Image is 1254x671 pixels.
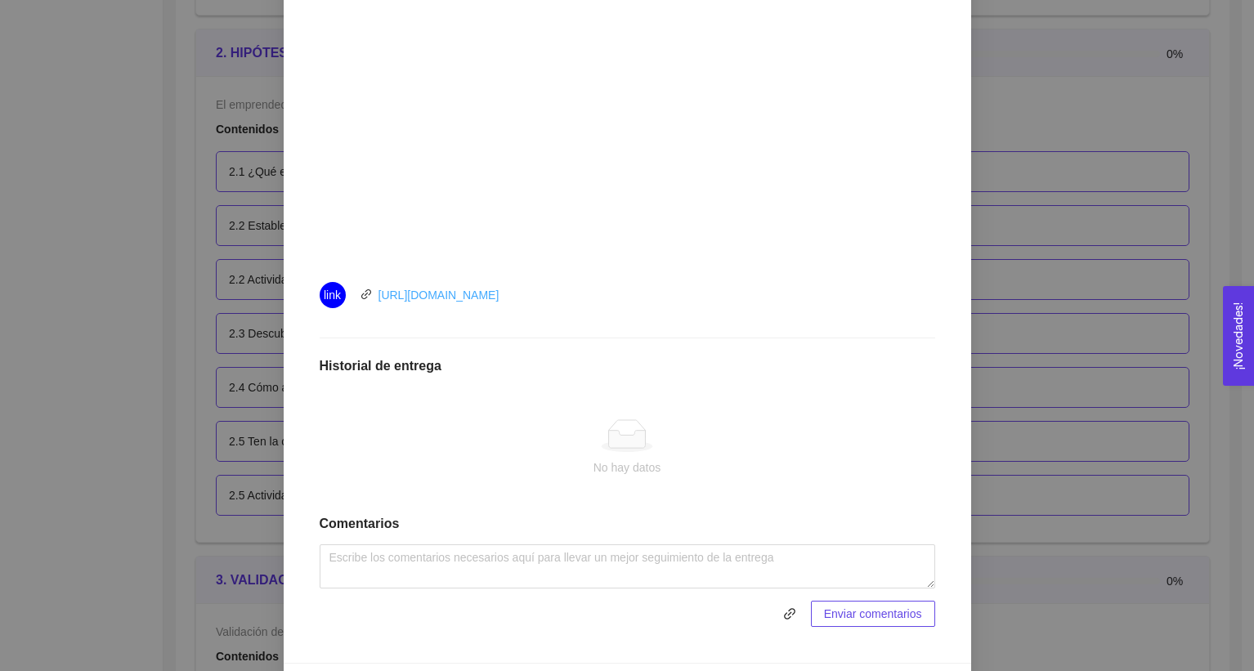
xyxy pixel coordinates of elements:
[1223,286,1254,386] button: Open Feedback Widget
[811,601,935,627] button: Enviar comentarios
[777,601,803,627] button: link
[320,358,935,374] h1: Historial de entrega
[824,605,922,623] span: Enviar comentarios
[378,289,499,302] a: [URL][DOMAIN_NAME]
[777,607,803,620] span: link
[361,289,372,300] span: link
[777,607,802,620] span: link
[324,282,341,308] span: link
[333,459,922,476] div: No hay datos
[320,516,935,532] h1: Comentarios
